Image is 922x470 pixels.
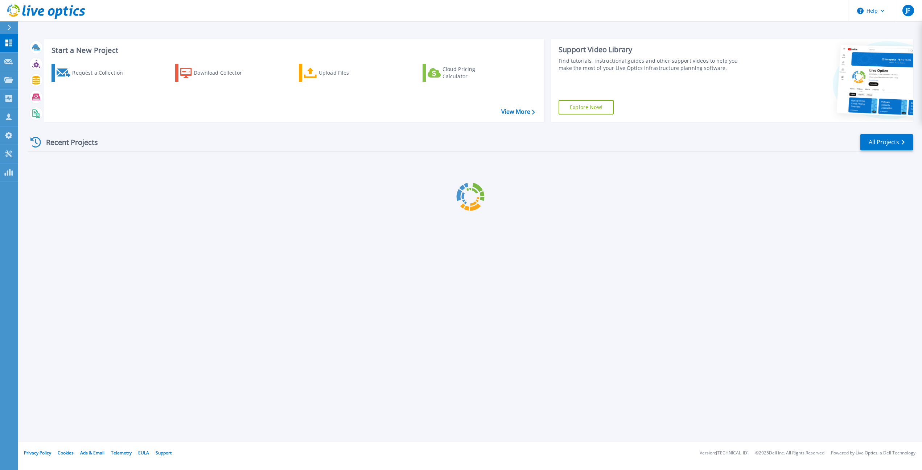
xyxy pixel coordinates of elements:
div: Support Video Library [559,45,745,54]
a: Privacy Policy [24,450,51,456]
li: © 2025 Dell Inc. All Rights Reserved [755,451,824,456]
a: All Projects [860,134,913,150]
span: JF [906,8,910,13]
a: Upload Files [299,64,380,82]
div: Request a Collection [72,66,130,80]
div: Find tutorials, instructional guides and other support videos to help you make the most of your L... [559,57,745,72]
h3: Start a New Project [52,46,535,54]
div: Cloud Pricing Calculator [443,66,501,80]
li: Powered by Live Optics, a Dell Technology [831,451,915,456]
a: View More [501,108,535,115]
li: Version: [TECHNICAL_ID] [700,451,749,456]
div: Download Collector [194,66,252,80]
a: Explore Now! [559,100,614,115]
div: Recent Projects [28,133,108,151]
a: EULA [138,450,149,456]
div: Upload Files [319,66,377,80]
a: Telemetry [111,450,132,456]
a: Ads & Email [80,450,104,456]
a: Download Collector [175,64,256,82]
a: Support [156,450,172,456]
a: Cloud Pricing Calculator [423,64,503,82]
a: Request a Collection [52,64,132,82]
a: Cookies [58,450,74,456]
